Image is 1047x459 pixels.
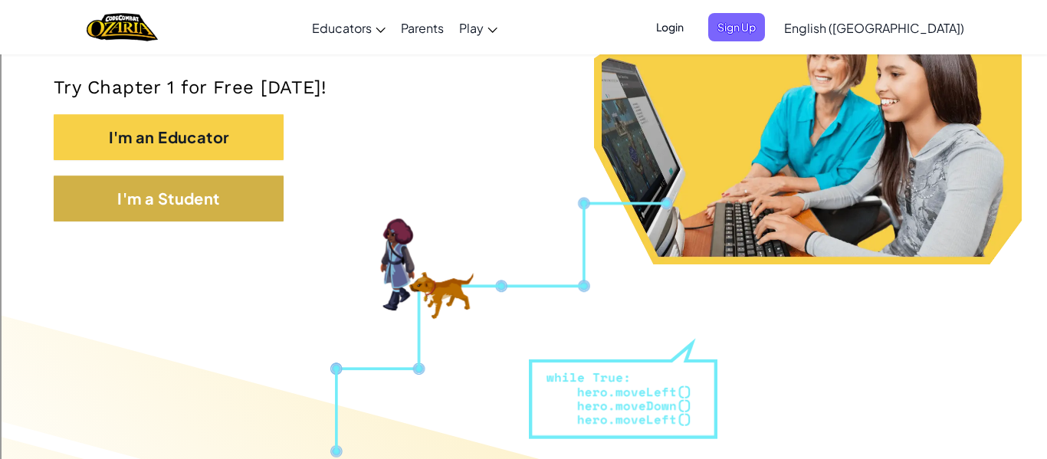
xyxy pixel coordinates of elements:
[647,13,693,41] button: Login
[304,7,393,48] a: Educators
[54,175,284,221] button: I'm a Student
[54,76,993,99] p: Try Chapter 1 for Free [DATE]!
[459,20,484,36] span: Play
[87,11,158,43] a: Ozaria by CodeCombat logo
[6,20,1041,34] div: Sort New > Old
[784,20,964,36] span: English ([GEOGRAPHIC_DATA])
[54,114,284,160] button: I'm an Educator
[6,6,1041,20] div: Sort A > Z
[393,7,451,48] a: Parents
[6,89,1041,103] div: Rename
[6,34,1041,48] div: Move To ...
[6,48,1041,61] div: Delete
[6,61,1041,75] div: Options
[87,11,158,43] img: Home
[776,7,972,48] a: English ([GEOGRAPHIC_DATA])
[451,7,505,48] a: Play
[6,103,1041,116] div: Move To ...
[6,75,1041,89] div: Sign out
[708,13,765,41] button: Sign Up
[312,20,372,36] span: Educators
